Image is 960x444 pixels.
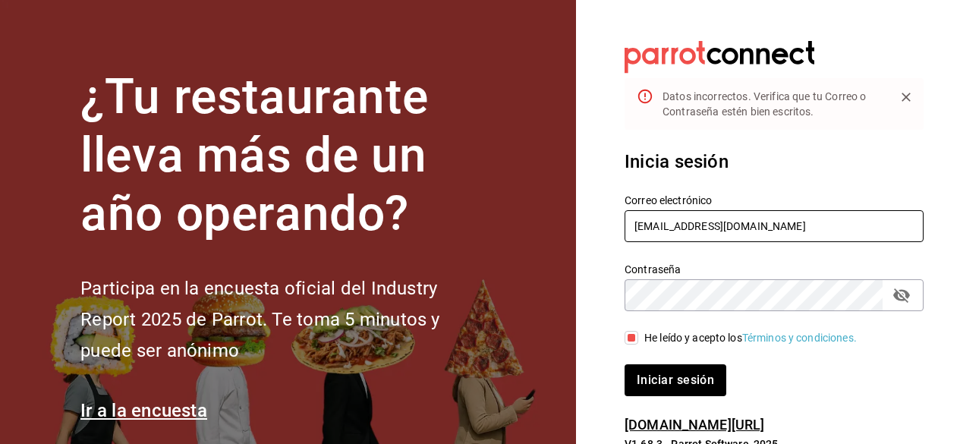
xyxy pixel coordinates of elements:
button: Close [895,86,918,109]
a: [DOMAIN_NAME][URL] [625,417,764,433]
a: Ir a la encuesta [80,400,207,421]
label: Correo electrónico [625,195,924,206]
button: Iniciar sesión [625,364,726,396]
h1: ¿Tu restaurante lleva más de un año operando? [80,68,490,243]
input: Ingresa tu correo electrónico [625,210,924,242]
div: Datos incorrectos. Verifica que tu Correo o Contraseña estén bien escritos. [663,83,883,125]
a: Términos y condiciones. [742,332,857,344]
h3: Inicia sesión [625,148,924,175]
h2: Participa en la encuesta oficial del Industry Report 2025 de Parrot. Te toma 5 minutos y puede se... [80,273,490,366]
div: He leído y acepto los [644,330,857,346]
button: passwordField [889,282,914,308]
label: Contraseña [625,264,924,275]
